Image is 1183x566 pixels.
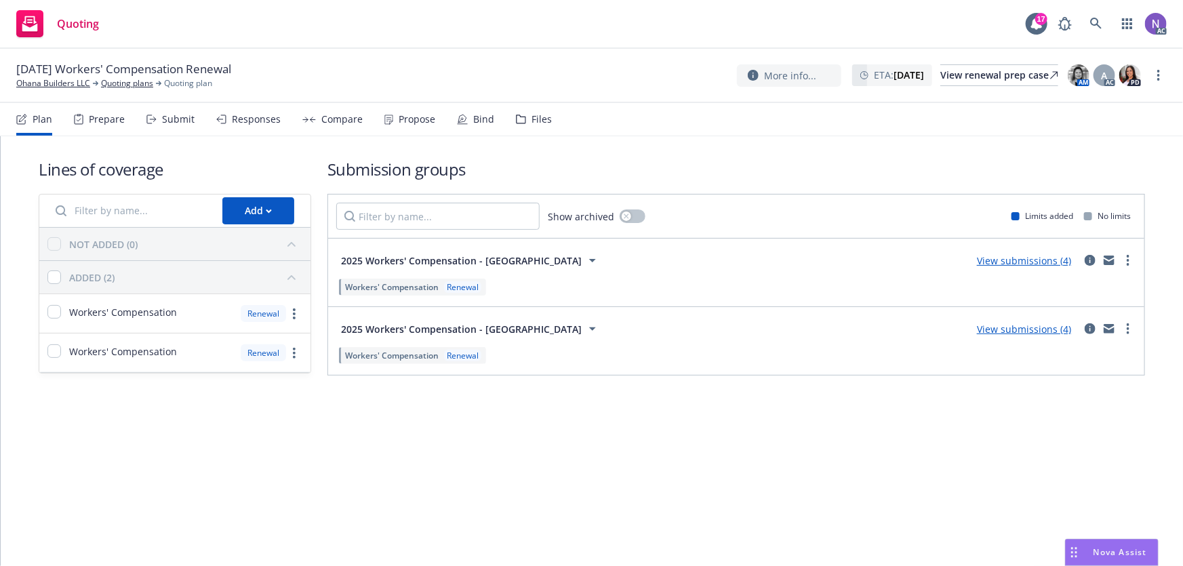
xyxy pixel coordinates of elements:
[336,247,605,274] button: 2025 Workers' Compensation - [GEOGRAPHIC_DATA]
[399,114,435,125] div: Propose
[286,306,302,322] a: more
[336,315,605,342] button: 2025 Workers' Compensation - [GEOGRAPHIC_DATA]
[1083,10,1110,37] a: Search
[1084,210,1131,222] div: No limits
[241,344,286,361] div: Renewal
[444,281,481,293] div: Renewal
[241,305,286,322] div: Renewal
[33,114,52,125] div: Plan
[1120,321,1136,337] a: more
[341,322,582,336] span: 2025 Workers' Compensation - [GEOGRAPHIC_DATA]
[764,68,816,83] span: More info...
[341,254,582,268] span: 2025 Workers' Compensation - [GEOGRAPHIC_DATA]
[245,198,272,224] div: Add
[162,114,195,125] div: Submit
[532,114,552,125] div: Files
[1051,10,1079,37] a: Report a Bug
[327,158,1145,180] h1: Submission groups
[1065,539,1159,566] button: Nova Assist
[1102,68,1108,83] span: A
[164,77,212,89] span: Quoting plan
[1150,67,1167,83] a: more
[1066,540,1083,565] div: Drag to move
[1011,210,1073,222] div: Limits added
[345,350,439,361] span: Workers' Compensation
[1068,64,1089,86] img: photo
[321,114,363,125] div: Compare
[47,197,214,224] input: Filter by name...
[222,197,294,224] button: Add
[11,5,104,43] a: Quoting
[16,77,90,89] a: Ohana Builders LLC
[69,266,302,288] button: ADDED (2)
[1101,321,1117,337] a: mail
[345,281,439,293] span: Workers' Compensation
[39,158,311,180] h1: Lines of coverage
[874,68,924,82] span: ETA :
[336,203,540,230] input: Filter by name...
[444,350,481,361] div: Renewal
[737,64,841,87] button: More info...
[977,323,1071,336] a: View submissions (4)
[69,237,138,251] div: NOT ADDED (0)
[1120,252,1136,268] a: more
[977,254,1071,267] a: View submissions (4)
[1082,252,1098,268] a: circleInformation
[1145,13,1167,35] img: photo
[89,114,125,125] div: Prepare
[69,233,302,255] button: NOT ADDED (0)
[101,77,153,89] a: Quoting plans
[286,345,302,361] a: more
[69,270,115,285] div: ADDED (2)
[1119,64,1141,86] img: photo
[894,68,924,81] strong: [DATE]
[940,65,1058,85] div: View renewal prep case
[1035,13,1047,25] div: 17
[1082,321,1098,337] a: circleInformation
[69,305,177,319] span: Workers' Compensation
[69,344,177,359] span: Workers' Compensation
[232,114,281,125] div: Responses
[1094,546,1147,558] span: Nova Assist
[16,61,231,77] span: [DATE] Workers' Compensation Renewal
[57,18,99,29] span: Quoting
[473,114,494,125] div: Bind
[940,64,1058,86] a: View renewal prep case
[548,209,614,224] span: Show archived
[1101,252,1117,268] a: mail
[1114,10,1141,37] a: Switch app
